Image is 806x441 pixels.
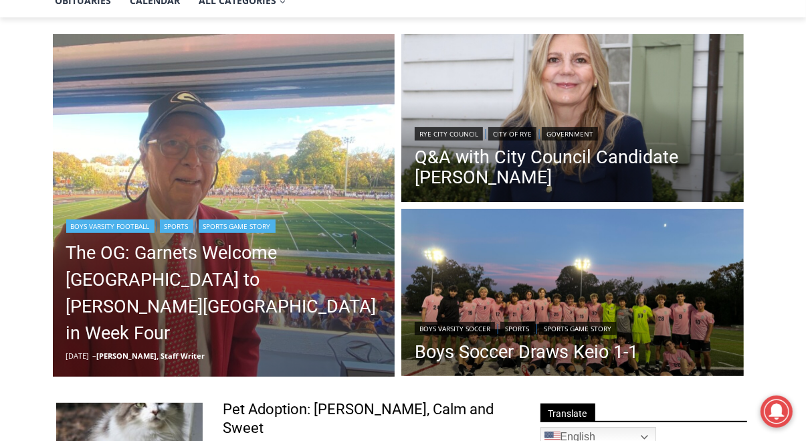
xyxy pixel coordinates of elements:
[160,219,193,233] a: Sports
[415,147,730,187] a: Q&A with City Council Candidate [PERSON_NAME]
[540,404,595,422] span: Translate
[488,127,536,141] a: City of Rye
[66,219,155,233] a: Boys Varsity Football
[401,34,744,205] img: (PHOTO: City council candidate Maria Tufvesson Shuck.)
[415,319,638,335] div: | |
[415,342,638,362] a: Boys Soccer Draws Keio 1-1
[223,400,516,438] a: Pet Adoption: [PERSON_NAME], Calm and Sweet
[415,322,495,335] a: Boys Varsity Soccer
[401,209,744,380] img: (PHOTO: The Rye Boys Soccer team from their match agains Keio Academy on September 30, 2025. Cred...
[93,351,97,361] span: –
[199,219,276,233] a: Sports Game Story
[539,322,616,335] a: Sports Game Story
[53,34,395,377] img: (PHOTO: The voice of Rye Garnet Football and Old Garnet Steve Feeney in the Nugent Stadium press ...
[97,351,205,361] a: [PERSON_NAME], Staff Writer
[66,351,90,361] time: [DATE]
[415,124,730,141] div: | |
[500,322,534,335] a: Sports
[415,127,483,141] a: Rye City Council
[66,217,382,233] div: | |
[53,34,395,377] a: Read More The OG: Garnets Welcome Yorktown to Nugent Stadium in Week Four
[66,240,382,347] a: The OG: Garnets Welcome [GEOGRAPHIC_DATA] to [PERSON_NAME][GEOGRAPHIC_DATA] in Week Four
[401,209,744,380] a: Read More Boys Soccer Draws Keio 1-1
[401,34,744,205] a: Read More Q&A with City Council Candidate Maria Tufvesson Shuck
[542,127,598,141] a: Government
